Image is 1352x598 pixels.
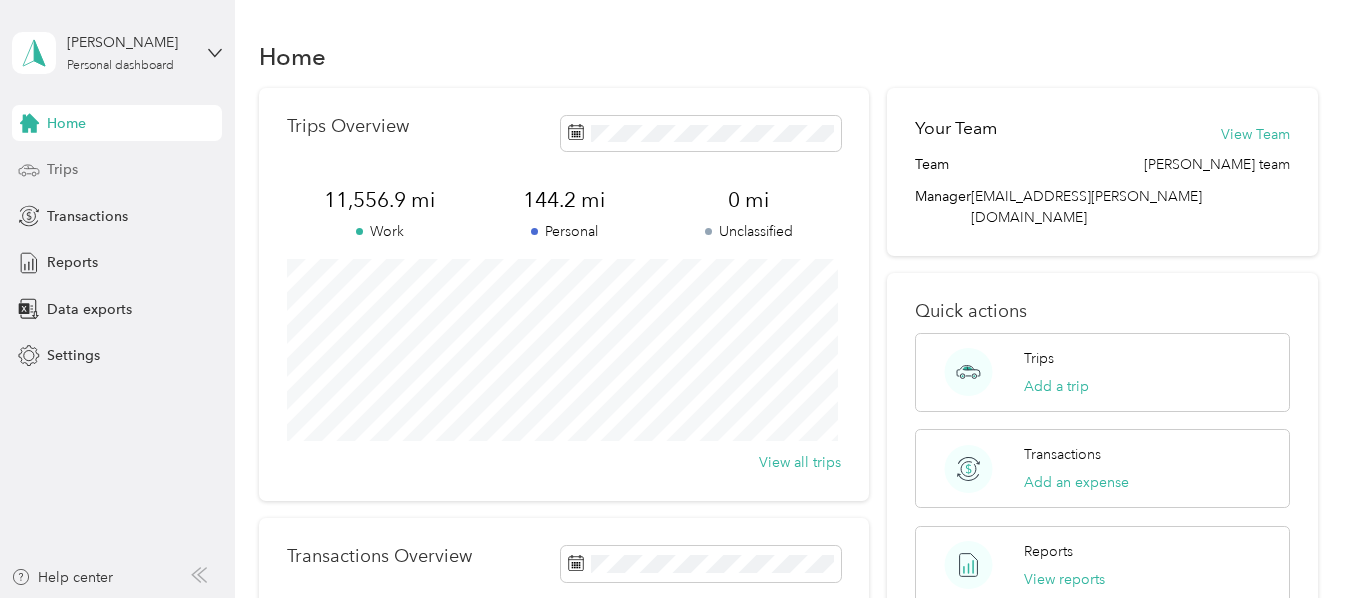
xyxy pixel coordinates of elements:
[67,32,192,53] div: [PERSON_NAME]
[1240,486,1352,598] iframe: Everlance-gr Chat Button Frame
[287,186,472,214] span: 11,556.9 mi
[915,154,949,175] span: Team
[287,546,472,567] p: Transactions Overview
[47,299,132,320] span: Data exports
[657,186,842,214] span: 0 mi
[47,206,128,227] span: Transactions
[47,345,100,366] span: Settings
[67,60,174,72] div: Personal dashboard
[1221,124,1290,145] button: View Team
[47,159,78,180] span: Trips
[1024,472,1129,493] button: Add an expense
[759,452,841,473] button: View all trips
[259,46,326,67] h1: Home
[11,567,113,588] button: Help center
[915,186,971,228] span: Manager
[47,113,86,134] span: Home
[47,252,98,273] span: Reports
[1024,444,1101,465] p: Transactions
[287,116,409,137] p: Trips Overview
[287,221,472,242] p: Work
[472,186,657,214] span: 144.2 mi
[657,221,842,242] p: Unclassified
[1144,154,1290,175] span: [PERSON_NAME] team
[1024,376,1089,397] button: Add a trip
[915,116,997,141] h2: Your Team
[1024,569,1105,590] button: View reports
[1024,541,1073,562] p: Reports
[971,188,1202,226] span: [EMAIL_ADDRESS][PERSON_NAME][DOMAIN_NAME]
[472,221,657,242] p: Personal
[915,301,1290,322] p: Quick actions
[1024,348,1054,369] p: Trips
